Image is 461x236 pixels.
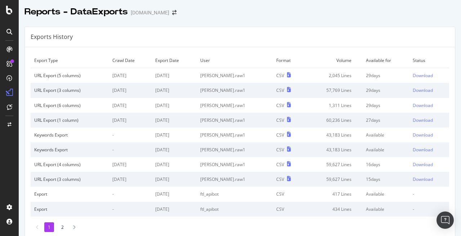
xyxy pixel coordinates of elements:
[366,206,406,212] div: Available
[197,83,273,98] td: [PERSON_NAME].raw1
[197,157,273,172] td: [PERSON_NAME].raw1
[305,142,362,157] td: 43,183 Lines
[34,102,105,108] div: URL Export (6 columns)
[34,87,105,93] div: URL Export (3 columns)
[109,68,152,83] td: [DATE]
[34,191,105,197] div: Export
[197,142,273,157] td: [PERSON_NAME].raw1
[362,68,409,83] td: 29 days
[413,132,433,138] div: Download
[413,176,446,182] a: Download
[413,132,446,138] a: Download
[362,83,409,98] td: 29 days
[34,147,105,153] div: Keywords Export
[362,113,409,128] td: 27 days
[109,53,152,68] td: Crawl Date
[276,147,284,153] div: CSV
[409,202,449,217] td: -
[413,72,446,79] a: Download
[409,187,449,201] td: -
[197,53,273,68] td: User
[305,172,362,187] td: 59,627 Lines
[109,172,152,187] td: [DATE]
[152,157,197,172] td: [DATE]
[305,83,362,98] td: 57,769 Lines
[152,172,197,187] td: [DATE]
[34,161,105,168] div: URL Export (4 columns)
[276,102,284,108] div: CSV
[109,142,152,157] td: -
[413,102,446,108] a: Download
[409,53,449,68] td: Status
[273,187,305,201] td: CSV
[109,157,152,172] td: [DATE]
[362,98,409,113] td: 29 days
[413,87,446,93] a: Download
[413,117,446,123] a: Download
[413,102,433,108] div: Download
[305,128,362,142] td: 43,183 Lines
[109,187,152,201] td: -
[413,176,433,182] div: Download
[34,72,105,79] div: URL Export (5 columns)
[366,132,406,138] div: Available
[305,187,362,201] td: 417 Lines
[197,172,273,187] td: [PERSON_NAME].raw1
[437,211,454,229] div: Open Intercom Messenger
[413,72,433,79] div: Download
[366,191,406,197] div: Available
[276,176,284,182] div: CSV
[276,132,284,138] div: CSV
[44,222,54,232] li: 1
[305,202,362,217] td: 434 Lines
[413,161,446,168] a: Download
[413,147,433,153] div: Download
[305,68,362,83] td: 2,045 Lines
[362,157,409,172] td: 16 days
[34,117,105,123] div: URL Export (1 column)
[305,98,362,113] td: 1,311 Lines
[172,10,176,15] div: arrow-right-arrow-left
[152,128,197,142] td: [DATE]
[273,202,305,217] td: CSV
[362,53,409,68] td: Available for
[276,72,284,79] div: CSV
[152,98,197,113] td: [DATE]
[197,113,273,128] td: [PERSON_NAME].raw1
[366,147,406,153] div: Available
[109,113,152,128] td: [DATE]
[413,87,433,93] div: Download
[273,53,305,68] td: Format
[58,222,67,232] li: 2
[152,187,197,201] td: [DATE]
[152,142,197,157] td: [DATE]
[276,161,284,168] div: CSV
[413,161,433,168] div: Download
[109,83,152,98] td: [DATE]
[34,132,105,138] div: Keywords Export
[152,83,197,98] td: [DATE]
[197,98,273,113] td: [PERSON_NAME].raw1
[197,68,273,83] td: [PERSON_NAME].raw1
[197,128,273,142] td: [PERSON_NAME].raw1
[31,53,109,68] td: Export Type
[152,68,197,83] td: [DATE]
[305,113,362,128] td: 60,236 Lines
[362,172,409,187] td: 15 days
[152,202,197,217] td: [DATE]
[24,6,128,18] div: Reports - DataExports
[413,147,446,153] a: Download
[34,176,105,182] div: URL Export (3 columns)
[197,187,273,201] td: ftl_apibot
[109,128,152,142] td: -
[305,53,362,68] td: Volume
[131,9,169,16] div: [DOMAIN_NAME]
[109,202,152,217] td: -
[152,113,197,128] td: [DATE]
[276,87,284,93] div: CSV
[305,157,362,172] td: 59,627 Lines
[413,117,433,123] div: Download
[34,206,105,212] div: Export
[152,53,197,68] td: Export Date
[109,98,152,113] td: [DATE]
